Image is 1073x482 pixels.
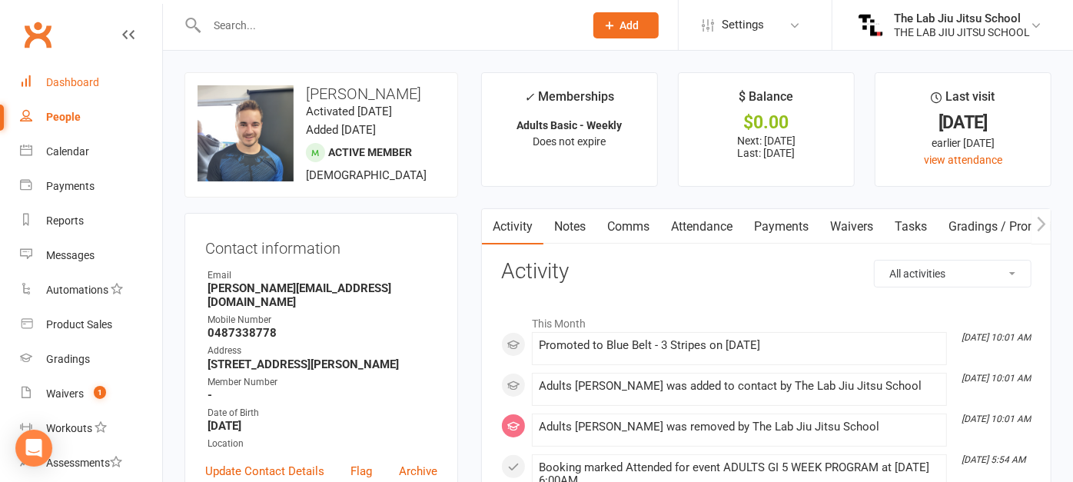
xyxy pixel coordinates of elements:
i: [DATE] 10:01 AM [962,332,1031,343]
div: [DATE] [889,115,1037,131]
div: Automations [46,284,108,296]
strong: - [208,388,437,402]
div: Email [208,268,437,283]
div: Waivers [46,387,84,400]
div: Date of Birth [208,406,437,421]
span: Add [620,19,639,32]
a: Comms [596,209,660,244]
div: Memberships [525,87,615,115]
div: Location [208,437,437,451]
a: Automations [20,273,162,307]
h3: Activity [501,260,1031,284]
div: Dashboard [46,76,99,88]
i: [DATE] 10:01 AM [962,373,1031,384]
strong: [PERSON_NAME][EMAIL_ADDRESS][DOMAIN_NAME] [208,281,437,309]
a: Reports [20,204,162,238]
div: Member Number [208,375,437,390]
div: Mobile Number [208,313,437,327]
div: Assessments [46,457,122,469]
a: Payments [20,169,162,204]
i: [DATE] 5:54 AM [962,454,1025,465]
div: Last visit [931,87,995,115]
div: Address [208,344,437,358]
span: Settings [722,8,764,42]
div: Payments [46,180,95,192]
a: Activity [482,209,543,244]
a: Workouts [20,411,162,446]
div: earlier [DATE] [889,135,1037,151]
a: Gradings [20,342,162,377]
a: Update Contact Details [205,462,324,480]
a: Assessments [20,446,162,480]
a: Notes [543,209,596,244]
time: Added [DATE] [306,123,376,137]
span: [DEMOGRAPHIC_DATA] [306,168,427,182]
p: Next: [DATE] Last: [DATE] [693,135,840,159]
button: Add [593,12,659,38]
a: Waivers 1 [20,377,162,411]
a: Payments [743,209,819,244]
img: thumb_image1724036037.png [855,10,886,41]
div: Calendar [46,145,89,158]
span: 1 [94,386,106,399]
a: Messages [20,238,162,273]
div: Promoted to Blue Belt - 3 Stripes on [DATE] [539,339,940,352]
a: Flag [351,462,373,480]
a: Tasks [884,209,938,244]
div: Adults [PERSON_NAME] was removed by The Lab Jiu Jitsu School [539,421,940,434]
div: Adults [PERSON_NAME] was added to contact by The Lab Jiu Jitsu School [539,380,940,393]
span: Active member [328,146,412,158]
time: Activated [DATE] [306,105,392,118]
strong: [DATE] [208,419,437,433]
img: image1720991574.png [198,85,294,181]
i: ✓ [525,90,535,105]
a: Attendance [660,209,743,244]
span: Does not expire [533,135,606,148]
div: Reports [46,214,84,227]
a: view attendance [924,154,1002,166]
a: Archive [399,462,437,480]
div: Messages [46,249,95,261]
a: Calendar [20,135,162,169]
li: This Month [501,307,1031,332]
div: Product Sales [46,318,112,331]
a: Dashboard [20,65,162,100]
strong: Adults Basic - Weekly [517,119,623,131]
a: Clubworx [18,15,57,54]
div: $ Balance [739,87,793,115]
a: Waivers [819,209,884,244]
i: [DATE] 10:01 AM [962,414,1031,424]
div: Gradings [46,353,90,365]
h3: [PERSON_NAME] [198,85,445,102]
div: Open Intercom Messenger [15,430,52,467]
a: Product Sales [20,307,162,342]
div: People [46,111,81,123]
input: Search... [202,15,573,36]
div: THE LAB JIU JITSU SCHOOL [894,25,1030,39]
a: People [20,100,162,135]
strong: 0487338778 [208,326,437,340]
div: The Lab Jiu Jitsu School [894,12,1030,25]
h3: Contact information [205,234,437,257]
strong: [STREET_ADDRESS][PERSON_NAME] [208,357,437,371]
div: Workouts [46,422,92,434]
div: $0.00 [693,115,840,131]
